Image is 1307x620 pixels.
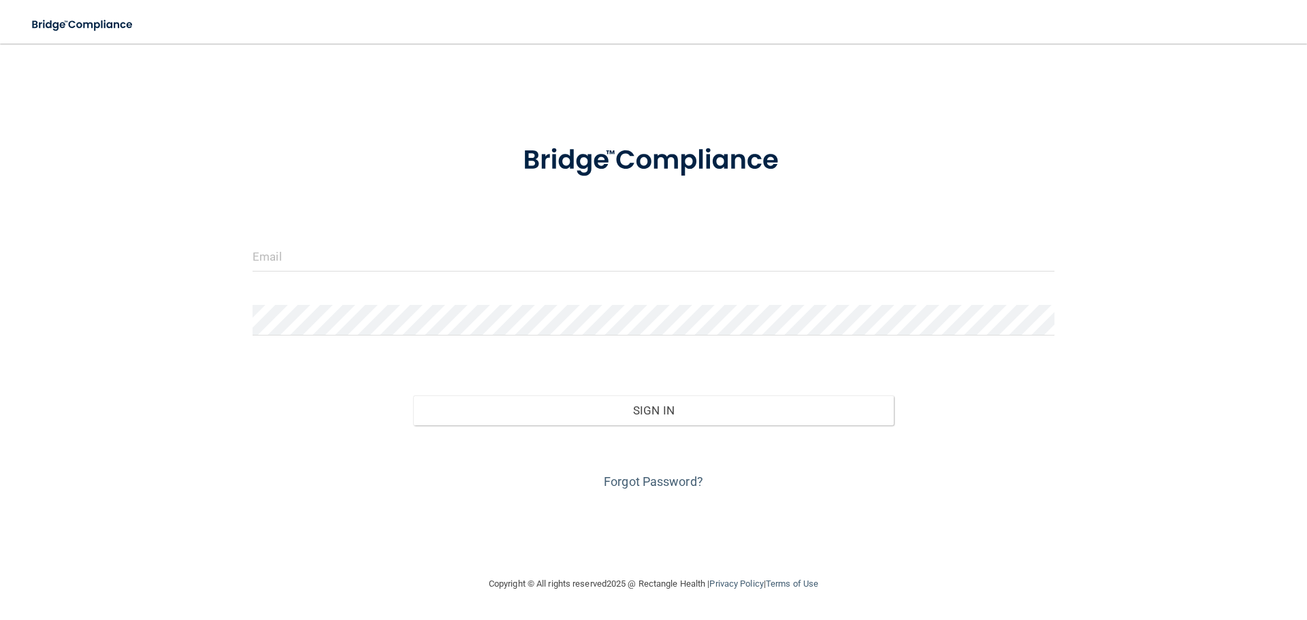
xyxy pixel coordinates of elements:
[766,578,818,589] a: Terms of Use
[253,241,1054,272] input: Email
[413,395,894,425] button: Sign In
[709,578,763,589] a: Privacy Policy
[20,11,146,39] img: bridge_compliance_login_screen.278c3ca4.svg
[405,562,902,606] div: Copyright © All rights reserved 2025 @ Rectangle Health | |
[495,125,812,196] img: bridge_compliance_login_screen.278c3ca4.svg
[604,474,703,489] a: Forgot Password?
